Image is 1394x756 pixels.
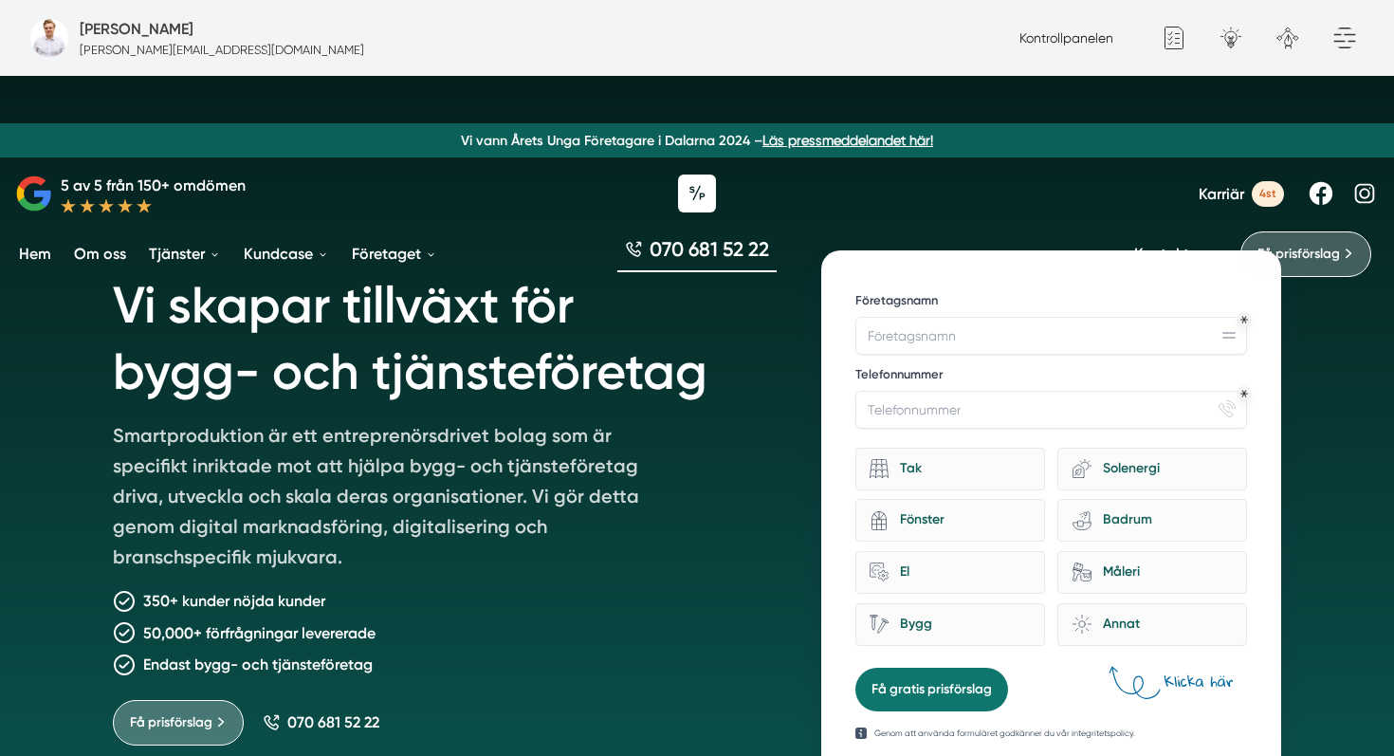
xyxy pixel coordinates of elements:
span: Karriär [1199,185,1244,203]
p: Endast bygg- och tjänsteföretag [143,653,373,676]
p: Genom att använda formuläret godkänner du vår integritetspolicy. [874,727,1135,740]
a: 070 681 52 22 [617,235,777,272]
a: Tjänster [145,230,225,278]
a: 070 681 52 22 [263,713,379,731]
a: Om oss [70,230,130,278]
h1: Vi skapar tillväxt för bygg- och tjänsteföretag [113,250,776,420]
a: Få prisförslag [113,700,244,746]
a: Kontakta oss [1134,245,1225,263]
a: Hem [15,230,55,278]
label: Telefonnummer [855,366,1247,387]
a: Läs pressmeddelandet här! [762,133,933,148]
p: Smartproduktion är ett entreprenörsdrivet bolag som är specifikt inriktade mot att hjälpa bygg- o... [113,420,659,580]
p: [PERSON_NAME][EMAIL_ADDRESS][DOMAIN_NAME] [80,41,364,59]
label: Företagsnamn [855,292,1247,313]
button: Få gratis prisförslag [855,668,1008,711]
a: Karriär 4st [1199,181,1284,207]
input: Företagsnamn [855,317,1247,355]
p: 5 av 5 från 150+ omdömen [61,174,246,197]
input: Telefonnummer [855,391,1247,429]
span: Få prisförslag [1257,244,1340,265]
p: 50,000+ förfrågningar levererade [143,621,376,645]
span: 070 681 52 22 [287,713,379,731]
span: 070 681 52 22 [650,235,769,263]
a: Kundcase [240,230,333,278]
a: Företaget [348,230,441,278]
div: Obligatoriskt [1240,390,1248,397]
p: Vi vann Årets Unga Företagare i Dalarna 2024 – [8,131,1386,150]
h5: Administratör [80,17,193,41]
div: Obligatoriskt [1240,316,1248,323]
a: Få prisförslag [1240,231,1371,277]
p: 350+ kunder nöjda kunder [143,589,325,613]
a: Kontrollpanelen [1019,30,1113,46]
span: 4st [1252,181,1284,207]
img: foretagsbild-pa-smartproduktion-en-webbyraer-i-dalarnas-lan.jpg [30,19,68,57]
span: Få prisförslag [130,712,212,733]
